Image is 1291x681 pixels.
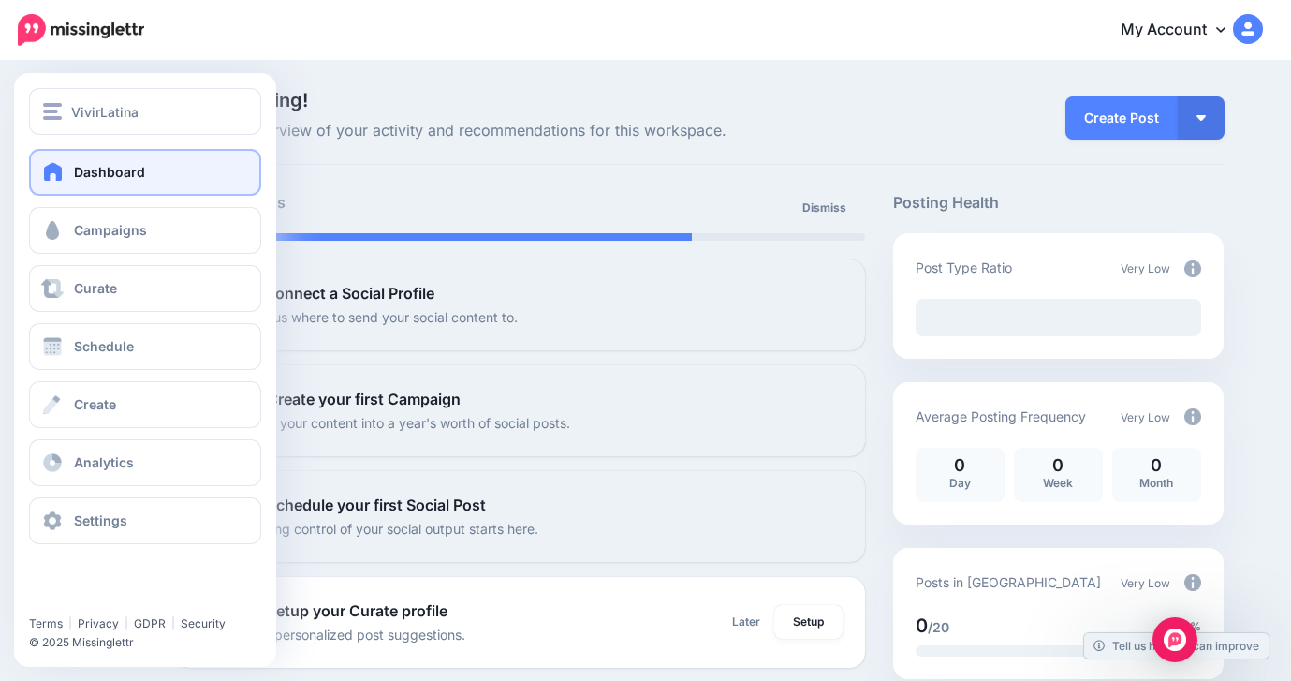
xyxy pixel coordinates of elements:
a: Campaigns [29,207,261,254]
button: VivirLatina [29,88,261,135]
a: Create Post [1065,96,1178,140]
div: Open Intercom Messenger [1152,617,1197,662]
span: Very Low [1121,576,1170,590]
a: Create [29,381,261,428]
a: Privacy [78,616,119,630]
h5: Setup Progress [175,191,520,215]
iframe: Twitter Follow Button [29,589,174,608]
span: | [125,616,128,630]
a: Dismiss [791,191,858,225]
a: Later [721,605,771,639]
span: Here's an overview of your activity and recommendations for this workspace. [175,119,865,143]
a: Terms [29,616,63,630]
a: Analytics [29,439,261,486]
span: Analytics [74,454,134,470]
span: VivirLatina [71,101,139,123]
p: Get personalized post suggestions. [249,624,465,645]
p: Tell us where to send your social content to. [249,306,518,328]
img: info-circle-grey.png [1184,574,1201,591]
p: Turn your content into a year's worth of social posts. [249,412,570,434]
a: My Account [1102,7,1263,53]
span: Month [1139,476,1173,490]
span: Very Low [1121,261,1170,275]
b: 4. Setup your Curate profile [249,601,447,620]
p: Post Type Ratio [916,257,1012,278]
img: Missinglettr [18,14,144,46]
p: 0 [1122,457,1192,474]
span: Settings [74,512,127,528]
span: | [171,616,175,630]
span: Dashboard [74,164,145,180]
a: GDPR [134,616,166,630]
b: 2. Create your first Campaign [249,390,461,408]
span: Very Low [1121,410,1170,424]
span: Week [1043,476,1073,490]
span: Curate [74,280,117,296]
span: /20 [928,619,949,635]
img: info-circle-grey.png [1184,408,1201,425]
b: 1. Connect a Social Profile [249,284,434,303]
p: 0 [925,457,995,474]
span: 0 [916,614,928,637]
p: 0 [1023,457,1093,474]
a: Curate [29,265,261,312]
img: menu.png [43,103,62,120]
img: arrow-down-white.png [1196,115,1206,121]
li: © 2025 Missinglettr [29,633,275,652]
p: Posts in [GEOGRAPHIC_DATA] [916,571,1101,593]
a: Tell us how we can improve [1084,633,1269,659]
a: Schedule [29,323,261,370]
b: 3. Schedule your first Social Post [249,496,486,514]
span: Day [949,476,971,490]
span: Campaigns [74,222,147,238]
a: Dashboard [29,149,261,196]
a: Settings [29,497,261,544]
span: | [68,616,72,630]
h5: Posting Health [893,191,1224,215]
span: Create [74,396,116,412]
span: Schedule [74,338,134,354]
a: Setup [774,605,843,639]
a: Security [181,616,226,630]
p: Average Posting Frequency [916,406,1086,427]
img: info-circle-grey.png [1184,260,1201,277]
p: Taking control of your social output starts here. [249,518,538,540]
